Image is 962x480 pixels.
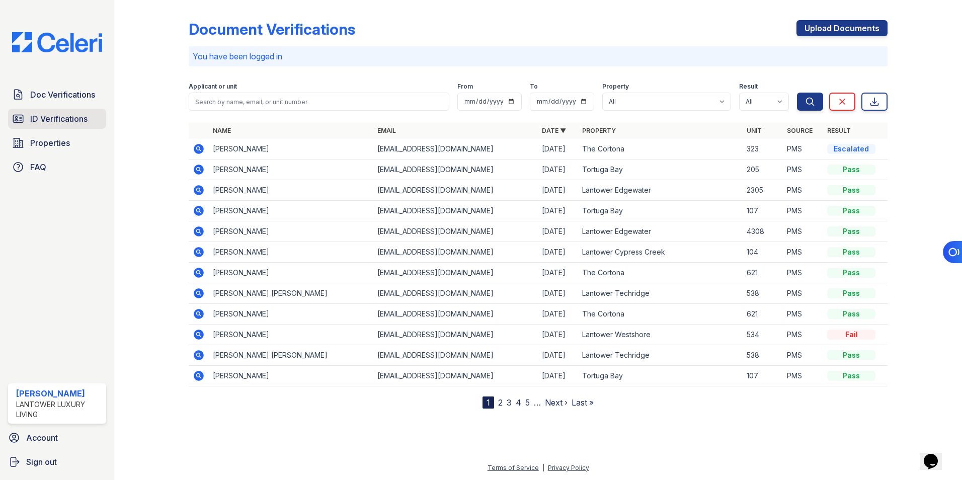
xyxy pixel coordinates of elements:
[373,304,538,325] td: [EMAIL_ADDRESS][DOMAIN_NAME]
[4,452,110,472] button: Sign out
[209,159,373,180] td: [PERSON_NAME]
[516,397,521,408] a: 4
[525,397,530,408] a: 5
[538,180,578,201] td: [DATE]
[548,464,589,471] a: Privacy Policy
[373,325,538,345] td: [EMAIL_ADDRESS][DOMAIN_NAME]
[743,345,783,366] td: 538
[827,185,875,195] div: Pass
[743,325,783,345] td: 534
[783,201,823,221] td: PMS
[209,283,373,304] td: [PERSON_NAME] [PERSON_NAME]
[743,159,783,180] td: 205
[783,263,823,283] td: PMS
[373,263,538,283] td: [EMAIL_ADDRESS][DOMAIN_NAME]
[743,201,783,221] td: 107
[827,350,875,360] div: Pass
[8,85,106,105] a: Doc Verifications
[30,161,46,173] span: FAQ
[542,464,544,471] div: |
[189,83,237,91] label: Applicant or unit
[538,221,578,242] td: [DATE]
[578,283,743,304] td: Lantower Techridge
[787,127,813,134] a: Source
[189,20,355,38] div: Document Verifications
[377,127,396,134] a: Email
[578,345,743,366] td: Lantower Techridge
[578,366,743,386] td: Tortuga Bay
[578,139,743,159] td: The Cortona
[538,201,578,221] td: [DATE]
[743,221,783,242] td: 4308
[209,304,373,325] td: [PERSON_NAME]
[538,345,578,366] td: [DATE]
[827,206,875,216] div: Pass
[578,180,743,201] td: Lantower Edgewater
[373,201,538,221] td: [EMAIL_ADDRESS][DOMAIN_NAME]
[373,345,538,366] td: [EMAIL_ADDRESS][DOMAIN_NAME]
[545,397,568,408] a: Next ›
[488,464,539,471] a: Terms of Service
[743,242,783,263] td: 104
[827,144,875,154] div: Escalated
[542,127,566,134] a: Date ▼
[209,201,373,221] td: [PERSON_NAME]
[920,440,952,470] iframe: chat widget
[8,109,106,129] a: ID Verifications
[783,345,823,366] td: PMS
[578,242,743,263] td: Lantower Cypress Creek
[209,139,373,159] td: [PERSON_NAME]
[209,242,373,263] td: [PERSON_NAME]
[783,283,823,304] td: PMS
[783,304,823,325] td: PMS
[743,283,783,304] td: 538
[783,159,823,180] td: PMS
[209,366,373,386] td: [PERSON_NAME]
[578,159,743,180] td: Tortuga Bay
[827,127,851,134] a: Result
[209,325,373,345] td: [PERSON_NAME]
[8,157,106,177] a: FAQ
[827,371,875,381] div: Pass
[743,304,783,325] td: 621
[538,263,578,283] td: [DATE]
[796,20,888,36] a: Upload Documents
[209,221,373,242] td: [PERSON_NAME]
[582,127,616,134] a: Property
[783,366,823,386] td: PMS
[538,304,578,325] td: [DATE]
[572,397,594,408] a: Last »
[16,399,102,420] div: Lantower Luxury Living
[457,83,473,91] label: From
[602,83,629,91] label: Property
[783,139,823,159] td: PMS
[30,137,70,149] span: Properties
[827,247,875,257] div: Pass
[507,397,512,408] a: 3
[373,180,538,201] td: [EMAIL_ADDRESS][DOMAIN_NAME]
[209,180,373,201] td: [PERSON_NAME]
[4,32,110,52] img: CE_Logo_Blue-a8612792a0a2168367f1c8372b55b34899dd931a85d93a1a3d3e32e68fde9ad4.png
[209,345,373,366] td: [PERSON_NAME] [PERSON_NAME]
[538,159,578,180] td: [DATE]
[783,221,823,242] td: PMS
[743,263,783,283] td: 621
[783,242,823,263] td: PMS
[213,127,231,134] a: Name
[373,283,538,304] td: [EMAIL_ADDRESS][DOMAIN_NAME]
[783,180,823,201] td: PMS
[30,113,88,125] span: ID Verifications
[4,428,110,448] a: Account
[747,127,762,134] a: Unit
[373,242,538,263] td: [EMAIL_ADDRESS][DOMAIN_NAME]
[827,309,875,319] div: Pass
[538,139,578,159] td: [DATE]
[534,396,541,409] span: …
[538,242,578,263] td: [DATE]
[373,139,538,159] td: [EMAIL_ADDRESS][DOMAIN_NAME]
[189,93,449,111] input: Search by name, email, or unit number
[578,304,743,325] td: The Cortona
[827,165,875,175] div: Pass
[193,50,884,62] p: You have been logged in
[743,366,783,386] td: 107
